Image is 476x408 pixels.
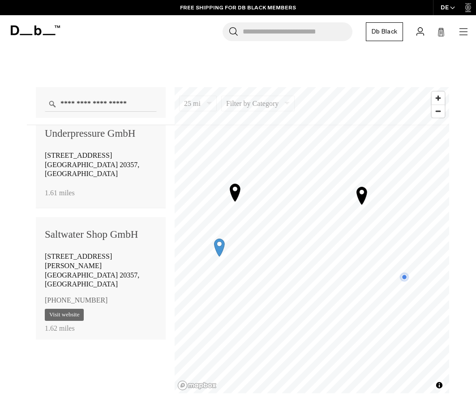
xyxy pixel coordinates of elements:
button: Zoom in [432,92,445,105]
a: Visit website [45,309,84,321]
a: Db Black [366,22,403,41]
div: 1.61 miles [45,186,157,199]
div: 1.62 miles [45,322,157,334]
div: Underpressure GmbH [45,125,157,142]
div: Map marker [399,271,410,282]
canvas: Map [175,87,449,393]
div: Map marker [208,236,231,258]
span: Toggle attribution [434,380,445,391]
div: Saltwater Shop GmbH [45,226,157,243]
span: [STREET_ADDRESS][PERSON_NAME] [45,252,112,269]
input: Enter a location [45,96,157,112]
button: Zoom out [432,105,445,118]
a: [PHONE_NUMBER] [45,294,107,307]
a: Mapbox logo [177,380,217,391]
span: [GEOGRAPHIC_DATA] 20357, [GEOGRAPHIC_DATA] [45,271,139,288]
a: FREE SHIPPING FOR DB BLACK MEMBERS [180,4,296,12]
span: [GEOGRAPHIC_DATA] 20357, [GEOGRAPHIC_DATA] [45,161,139,178]
div: Map marker [351,184,373,206]
span: [STREET_ADDRESS] [45,151,112,159]
div: Map marker [224,181,246,203]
